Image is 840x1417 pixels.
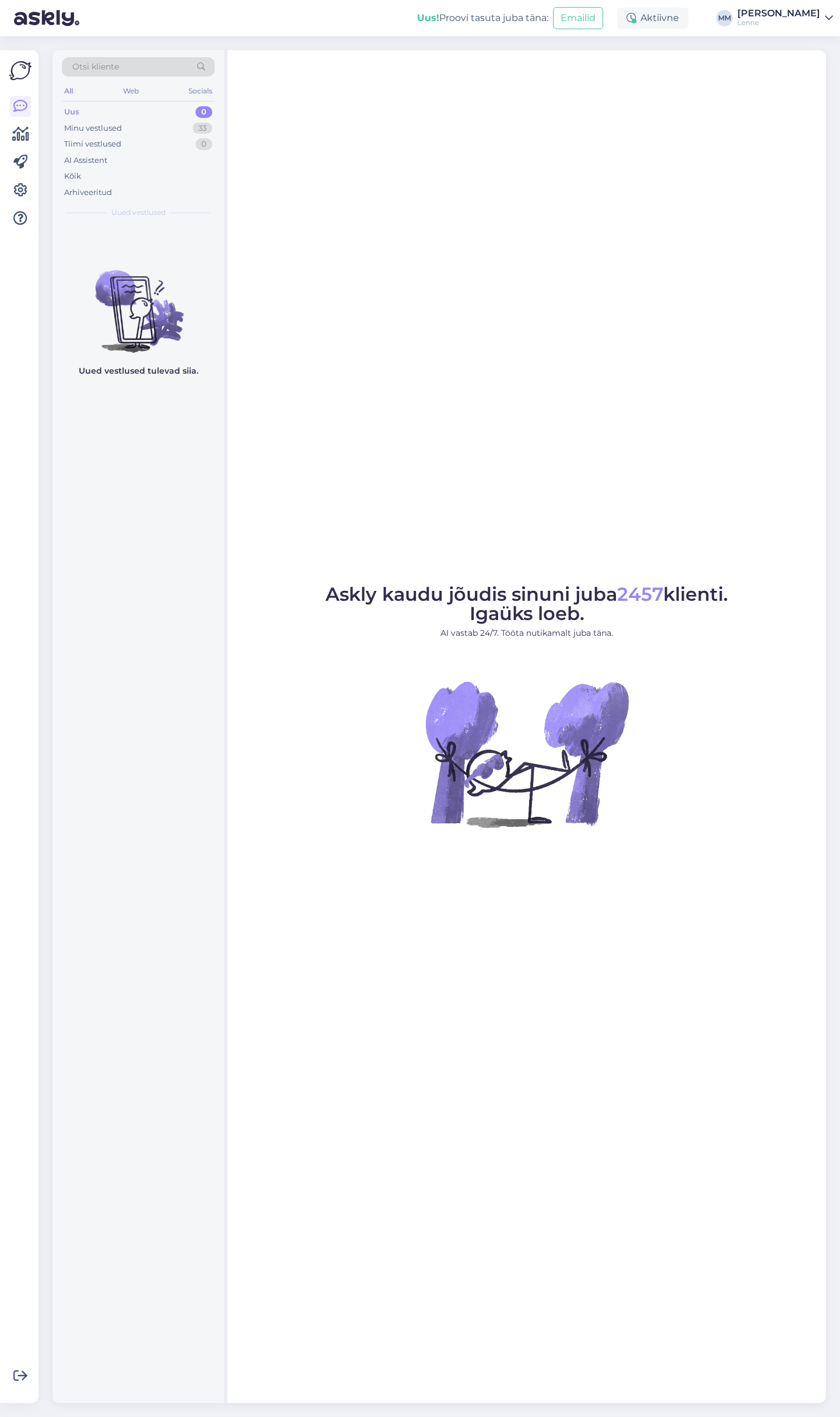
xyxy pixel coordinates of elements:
div: Kõik [64,170,81,182]
img: Askly Logo [9,60,32,82]
div: Aktiivne [617,8,688,29]
b: Uus! [417,12,439,23]
div: [PERSON_NAME] [737,9,820,18]
a: [PERSON_NAME]Lenne [737,9,833,27]
div: MM [716,10,733,26]
span: Otsi kliente [72,61,119,73]
div: 33 [192,123,212,134]
div: AI Assistent [64,155,107,166]
p: Uued vestlused tulevad siia. [79,365,198,377]
span: Uued vestlused [111,207,166,218]
div: Proovi tasuta juba täna: [417,11,548,25]
div: Web [121,83,141,99]
div: Socials [186,83,215,99]
div: 0 [195,138,212,150]
div: Minu vestlused [64,123,122,134]
p: AI vastab 24/7. Tööta nutikamalt juba täna. [325,627,728,639]
div: All [62,83,75,99]
img: No chats [52,249,224,354]
span: 2457 [617,583,663,605]
span: Askly kaudu jõudis sinuni juba klienti. Igaüks loeb. [325,583,728,625]
div: 0 [195,106,212,118]
div: Arhiveeritud [64,187,112,199]
img: No Chat active [422,649,632,859]
div: Lenne [737,18,820,27]
div: Tiimi vestlused [64,138,121,150]
div: Uus [64,106,79,118]
button: Emailid [553,7,603,29]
